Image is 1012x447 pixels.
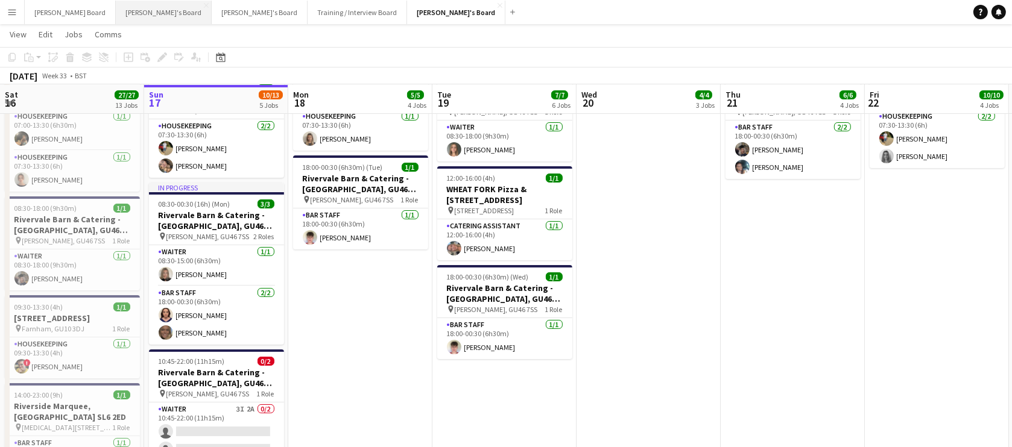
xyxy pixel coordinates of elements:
button: [PERSON_NAME]'s Board [407,1,505,24]
span: 12:00-16:00 (4h) [447,173,496,183]
span: 4/4 [695,90,712,99]
a: View [5,27,31,42]
button: [PERSON_NAME] Board [25,1,116,24]
app-card-role: Waiter1/108:30-18:00 (9h30m)[PERSON_NAME] [5,249,140,290]
div: In progress [149,183,284,192]
span: Thu [726,89,741,100]
span: [PERSON_NAME], GU46 7SS [311,195,394,204]
span: 16 [3,96,18,110]
app-job-card: In progress07:30-13:30 (6h)2/2[STREET_ADDRESS] Farnham, GU10 3DJ1 RoleHousekeeping2/207:30-13:30 ... [149,67,284,178]
span: [PERSON_NAME], GU46 7SS [455,305,538,314]
h3: Rivervale Barn & Catering - [GEOGRAPHIC_DATA], GU46 7SS [149,367,284,389]
span: [MEDICAL_DATA][STREET_ADDRESS] [22,423,113,432]
app-card-role: Housekeeping2/207:30-13:30 (6h)[PERSON_NAME][PERSON_NAME] [149,119,284,178]
a: Comms [90,27,127,42]
div: 3 Jobs [696,101,715,110]
div: [DATE] [10,70,37,82]
div: 4 Jobs [408,101,426,110]
span: 10:45-22:00 (11h15m) [159,357,225,366]
span: 1 Role [401,195,419,204]
app-card-role: Housekeeping1/107:30-13:30 (6h)[PERSON_NAME] [293,110,428,151]
div: 6 Jobs [552,101,571,110]
span: 2 Roles [254,232,274,241]
h3: Rivervale Barn & Catering - [GEOGRAPHIC_DATA], GU46 7SS [437,283,572,304]
app-card-role: BAR STAFF1/118:00-00:30 (6h30m)[PERSON_NAME] [293,208,428,249]
span: 19 [435,96,451,110]
button: [PERSON_NAME]'s Board [212,1,308,24]
button: Training / Interview Board [308,1,407,24]
span: Mon [293,89,309,100]
span: 1/1 [113,390,130,399]
span: Sun [149,89,163,100]
h3: Rivervale Barn & Catering - [GEOGRAPHIC_DATA], GU46 7SS [149,210,284,231]
app-job-card: 18:00-00:30 (6h30m) (Wed)1/1Rivervale Barn & Catering - [GEOGRAPHIC_DATA], GU46 7SS [PERSON_NAME]... [437,265,572,359]
span: 18 [291,96,309,110]
span: Sat [5,89,18,100]
app-job-card: 08:30-18:00 (9h30m)1/1Rivervale Barn & Catering - [GEOGRAPHIC_DATA], GU46 7SS [PERSON_NAME], GU46... [437,67,572,161]
app-card-role: BAR STAFF1/118:00-00:30 (6h30m)[PERSON_NAME] [437,318,572,359]
span: 1/1 [546,173,563,183]
span: Comms [95,29,122,40]
app-job-card: 18:00-00:30 (6h30m) (Fri)2/2Rivervale Barn & Catering - [GEOGRAPHIC_DATA], GU46 7SS [PERSON_NAME]... [726,67,861,179]
app-card-role: Waiter1/108:30-15:00 (6h30m)[PERSON_NAME] [149,245,284,286]
div: BST [75,71,87,80]
app-card-role: Waiter1/108:30-18:00 (9h30m)[PERSON_NAME] [437,120,572,161]
a: Jobs [60,27,87,42]
span: 22 [868,96,879,110]
span: [PERSON_NAME], GU46 7SS [22,236,106,245]
span: 08:30-18:00 (9h30m) [14,204,77,213]
div: 5 Jobs [259,101,282,110]
span: Tue [437,89,451,100]
span: 5/5 [407,90,424,99]
span: 1/1 [113,204,130,213]
span: 1 Role [113,423,130,432]
span: 21 [724,96,741,110]
app-job-card: 07:00-13:30 (6h30m)2/2[STREET_ADDRESS] Farnham, GU10 3DJ2 RolesHousekeeping1/107:00-13:30 (6h30m)... [5,67,140,192]
app-card-role: Housekeeping1/109:30-13:30 (4h)![PERSON_NAME] [5,337,140,378]
span: 1 Role [257,389,274,398]
app-card-role: Housekeeping1/107:30-13:30 (6h)[PERSON_NAME] [5,151,140,192]
span: 1 Role [545,305,563,314]
app-job-card: 12:00-16:00 (4h)1/1WHEAT FORK Pizza & [STREET_ADDRESS] [STREET_ADDRESS]1 RoleCatering Assistant1/... [437,166,572,260]
span: Jobs [65,29,83,40]
span: 27/27 [115,90,139,99]
app-card-role: BAR STAFF2/218:00-00:30 (6h30m)[PERSON_NAME][PERSON_NAME] [726,120,861,179]
span: 1/1 [546,272,563,281]
span: 18:00-00:30 (6h30m) (Wed) [447,272,529,281]
span: 10/10 [979,90,1004,99]
app-job-card: 08:30-18:00 (9h30m)1/1Rivervale Barn & Catering - [GEOGRAPHIC_DATA], GU46 7SS [PERSON_NAME], GU46... [5,196,140,290]
h3: [STREET_ADDRESS] [5,313,140,324]
div: 4 Jobs [840,101,859,110]
app-job-card: 09:30-13:30 (4h)1/1[STREET_ADDRESS] Farnham, GU10 3DJ1 RoleHousekeeping1/109:30-13:30 (4h)![PERSO... [5,295,140,378]
span: Fri [870,89,879,100]
span: ! [24,359,31,366]
span: 1 Role [113,236,130,245]
span: 6/6 [840,90,856,99]
span: 1/1 [113,302,130,311]
span: Farnham, GU10 3DJ [22,324,85,333]
span: Edit [39,29,52,40]
span: 1 Role [113,324,130,333]
span: 10/13 [259,90,283,99]
span: 18:00-00:30 (6h30m) (Tue) [303,163,383,172]
app-card-role: Catering Assistant1/112:00-16:00 (4h)[PERSON_NAME] [437,219,572,260]
button: [PERSON_NAME]'s Board [116,1,212,24]
h3: Rivervale Barn & Catering - [GEOGRAPHIC_DATA], GU46 7SS [5,214,140,236]
span: [PERSON_NAME], GU46 7SS [166,232,250,241]
app-card-role: Housekeeping2/207:30-13:30 (6h)[PERSON_NAME][PERSON_NAME] [870,110,1005,168]
app-job-card: 07:30-13:30 (6h)2/2[STREET_ADDRESS] Farnham, GU10 3DJ1 RoleHousekeeping2/207:30-13:30 (6h)[PERSON... [870,67,1005,168]
span: [PERSON_NAME], GU46 7SS [166,389,250,398]
app-job-card: In progress08:30-00:30 (16h) (Mon)3/3Rivervale Barn & Catering - [GEOGRAPHIC_DATA], GU46 7SS [PER... [149,183,284,345]
span: Wed [581,89,597,100]
span: 0/2 [258,357,274,366]
span: 1 Role [545,206,563,215]
div: 4 Jobs [980,101,1003,110]
span: 09:30-13:30 (4h) [14,302,63,311]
